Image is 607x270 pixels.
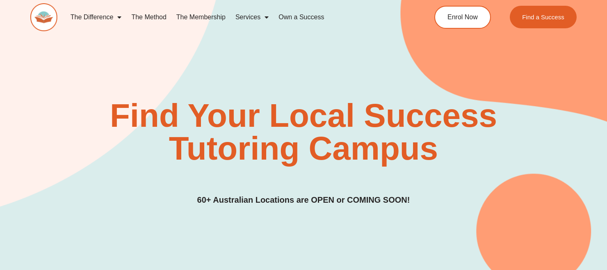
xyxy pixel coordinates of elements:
a: The Method [126,8,171,27]
span: Find a Success [522,14,564,20]
a: The Difference [66,8,127,27]
span: Enrol Now [447,14,478,21]
a: Enrol Now [434,6,491,29]
a: Own a Success [274,8,329,27]
h2: Find Your Local Success Tutoring Campus [88,99,519,165]
a: The Membership [171,8,230,27]
a: Services [230,8,274,27]
a: Find a Success [510,6,577,28]
nav: Menu [66,8,403,27]
h3: 60+ Australian Locations are OPEN or COMING SOON! [197,194,410,206]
